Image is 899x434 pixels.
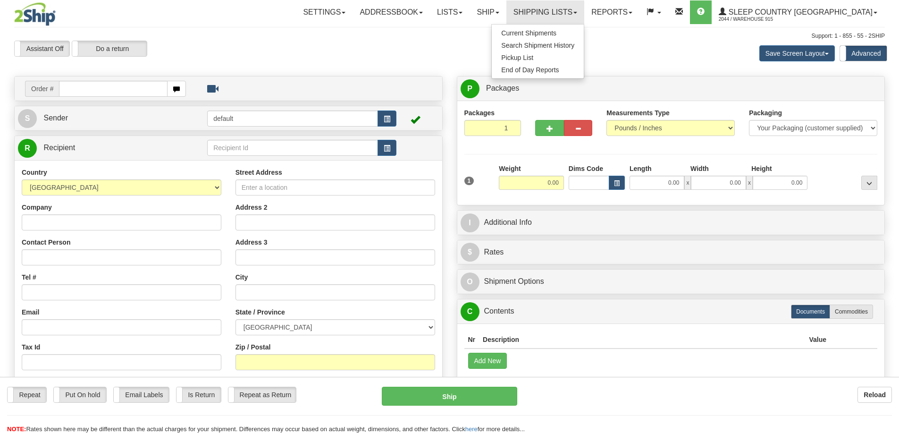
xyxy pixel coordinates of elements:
label: Repeat as Return [228,387,296,402]
img: logo2044.jpg [14,2,56,26]
span: O [461,272,479,291]
span: Current Shipments [501,29,556,37]
label: Tel # [22,272,36,282]
label: State / Province [235,307,285,317]
a: CContents [461,302,882,321]
a: Pickup List [492,51,584,64]
span: NOTE: [7,425,26,433]
label: Contact Person [22,238,70,247]
input: Enter a location [235,179,435,196]
span: Recipient [43,144,75,152]
label: Dims Code [569,164,603,173]
span: End of Day Reports [501,66,559,74]
button: Add New [468,353,507,369]
span: 1 [464,177,474,185]
label: Tax Id [22,342,40,352]
label: Street Address [235,168,282,177]
label: Width [690,164,709,173]
label: Address 3 [235,238,268,247]
input: Sender Id [207,111,378,127]
a: Settings [296,0,353,24]
div: Support: 1 - 855 - 55 - 2SHIP [14,32,885,40]
label: Packaging [749,108,782,118]
span: Search Shipment History [501,42,574,49]
label: Documents [791,305,830,319]
div: ... [861,176,877,190]
label: Length [630,164,652,173]
a: P Packages [461,79,882,98]
b: Reload [864,391,886,399]
label: Zip / Postal [235,342,271,352]
label: Weight [499,164,521,173]
a: IAdditional Info [461,213,882,232]
iframe: chat widget [877,169,898,265]
label: Advanced [840,46,887,61]
label: Country [22,168,47,177]
a: Ship [470,0,506,24]
span: Pickup List [501,54,533,61]
a: Sleep Country [GEOGRAPHIC_DATA] 2044 / Warehouse 915 [712,0,884,24]
span: C [461,302,479,321]
a: End of Day Reports [492,64,584,76]
a: Shipping lists [506,0,584,24]
a: Lists [430,0,470,24]
button: Ship [382,387,517,406]
span: P [461,79,479,98]
button: Save Screen Layout [759,45,835,61]
label: Is Return [176,387,221,402]
span: Order # [25,81,59,97]
label: Measurements Type [606,108,670,118]
label: Commodities [830,305,873,319]
span: 2044 / Warehouse 915 [719,15,790,24]
input: Recipient Id [207,140,378,156]
label: Assistant Off [15,41,69,56]
label: Repeat [8,387,46,402]
a: $Rates [461,243,882,262]
label: Do a return [72,41,147,56]
label: Put On hold [54,387,106,402]
span: S [18,109,37,128]
label: Email [22,307,39,317]
a: here [465,425,478,433]
button: Reload [857,387,892,403]
th: Value [805,331,830,349]
th: Description [479,331,805,349]
span: x [746,176,753,190]
a: S Sender [18,109,207,128]
label: City [235,272,248,282]
a: R Recipient [18,138,186,158]
a: Addressbook [353,0,430,24]
label: Company [22,203,52,212]
label: Packages [464,108,495,118]
span: Packages [486,84,519,92]
span: $ [461,243,479,262]
a: OShipment Options [461,272,882,291]
span: I [461,213,479,232]
label: Height [751,164,772,173]
th: Nr [464,331,479,349]
a: Search Shipment History [492,39,584,51]
span: Sleep Country [GEOGRAPHIC_DATA] [726,8,873,16]
label: Email Labels [114,387,169,402]
span: x [684,176,691,190]
span: Sender [43,114,68,122]
label: Address 2 [235,203,268,212]
a: Current Shipments [492,27,584,39]
span: R [18,139,37,158]
a: Reports [584,0,639,24]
